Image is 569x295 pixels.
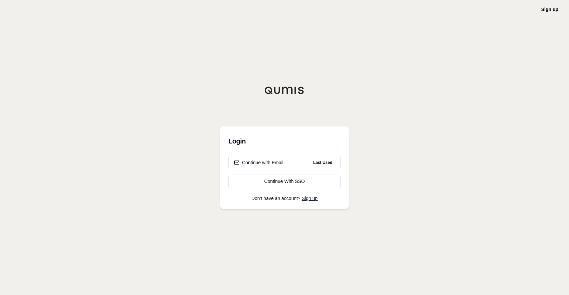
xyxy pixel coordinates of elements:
[264,86,305,94] img: Qumis
[228,134,341,148] h3: Login
[311,159,335,167] span: Last Used
[228,196,341,201] p: Don't have an account?
[234,178,335,185] div: Continue With SSO
[234,159,283,166] div: Continue with Email
[302,196,318,201] a: Sign up
[228,175,341,188] a: Continue With SSO
[228,156,341,169] button: Continue with EmailLast Used
[541,7,558,12] a: Sign up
